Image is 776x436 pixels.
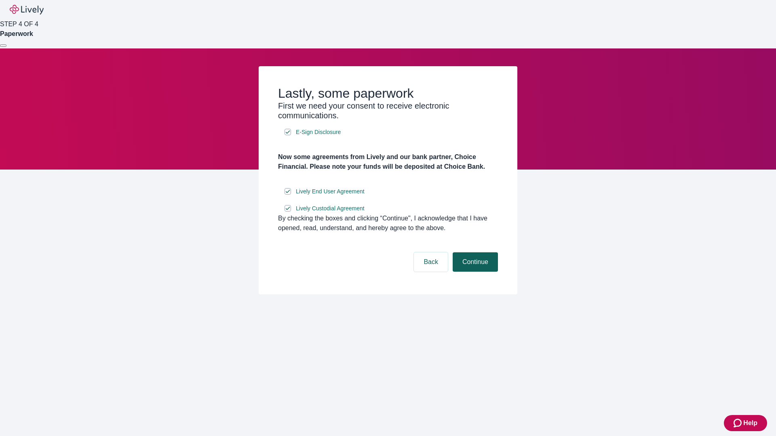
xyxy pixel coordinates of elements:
a: e-sign disclosure document [294,187,366,197]
h4: Now some agreements from Lively and our bank partner, Choice Financial. Please note your funds wi... [278,152,498,172]
span: E-Sign Disclosure [296,128,341,136]
svg: Zendesk support icon [734,418,743,428]
img: Lively [10,5,44,15]
button: Zendesk support iconHelp [724,415,767,431]
span: Lively End User Agreement [296,187,365,196]
button: Back [414,252,448,272]
a: e-sign disclosure document [294,127,342,137]
a: e-sign disclosure document [294,203,366,214]
div: By checking the boxes and clicking “Continue", I acknowledge that I have opened, read, understand... [278,214,498,233]
span: Lively Custodial Agreement [296,204,365,213]
h3: First we need your consent to receive electronic communications. [278,101,498,120]
h2: Lastly, some paperwork [278,86,498,101]
button: Continue [453,252,498,272]
span: Help [743,418,757,428]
